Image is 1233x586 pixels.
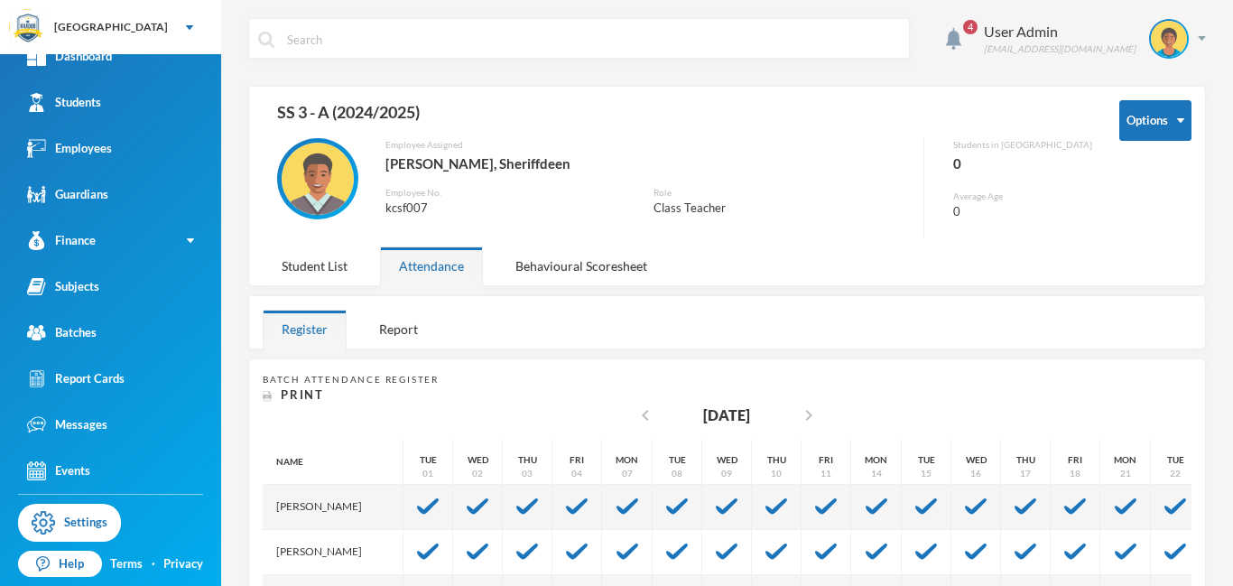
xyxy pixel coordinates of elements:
[10,10,46,46] img: logo
[18,504,121,542] a: Settings
[263,374,439,385] span: Batch Attendance Register
[263,100,1092,138] div: SS 3 - A (2024/2025)
[27,93,101,112] div: Students
[1114,453,1136,467] div: Mon
[717,453,737,467] div: Wed
[420,453,437,467] div: Tue
[27,415,107,434] div: Messages
[385,200,626,218] div: kcsf007
[953,152,1092,175] div: 0
[953,203,1092,221] div: 0
[263,310,347,349] div: Register
[27,185,108,204] div: Guardians
[871,467,882,480] div: 14
[819,453,833,467] div: Fri
[963,20,978,34] span: 4
[1151,21,1187,57] img: STUDENT
[1170,467,1181,480] div: 22
[953,138,1092,152] div: Students in [GEOGRAPHIC_DATA]
[672,467,682,480] div: 08
[703,405,750,426] div: [DATE]
[27,47,112,66] div: Dashboard
[571,467,582,480] div: 04
[767,453,786,467] div: Thu
[721,467,732,480] div: 09
[1068,453,1082,467] div: Fri
[622,467,633,480] div: 07
[110,555,143,573] a: Terms
[385,186,626,200] div: Employee No.
[1016,453,1035,467] div: Thu
[263,485,403,530] div: [PERSON_NAME]
[654,200,911,218] div: Class Teacher
[918,453,935,467] div: Tue
[616,453,638,467] div: Mon
[1119,100,1191,141] button: Options
[669,453,686,467] div: Tue
[27,277,99,296] div: Subjects
[27,231,96,250] div: Finance
[635,405,656,426] i: chevron_left
[570,453,584,467] div: Fri
[27,461,90,480] div: Events
[385,138,910,152] div: Employee Assigned
[798,405,820,426] i: chevron_right
[263,440,403,485] div: Name
[281,387,324,402] span: Print
[360,310,437,349] div: Report
[953,190,1092,203] div: Average Age
[152,555,155,573] div: ·
[27,139,112,158] div: Employees
[1120,467,1131,480] div: 21
[385,152,910,175] div: [PERSON_NAME], Sheriffdeen
[522,467,533,480] div: 03
[258,32,274,48] img: search
[984,42,1136,56] div: [EMAIL_ADDRESS][DOMAIN_NAME]
[472,467,483,480] div: 02
[771,467,782,480] div: 10
[468,453,488,467] div: Wed
[380,246,483,285] div: Attendance
[518,453,537,467] div: Thu
[984,21,1136,42] div: User Admin
[865,453,887,467] div: Mon
[18,551,102,578] a: Help
[1070,467,1080,480] div: 18
[820,467,831,480] div: 11
[654,186,911,200] div: Role
[1020,467,1031,480] div: 17
[970,467,981,480] div: 16
[282,143,354,215] img: EMPLOYEE
[496,246,666,285] div: Behavioural Scoresheet
[27,369,125,388] div: Report Cards
[422,467,433,480] div: 01
[285,19,900,60] input: Search
[263,530,403,575] div: [PERSON_NAME]
[921,467,932,480] div: 15
[966,453,987,467] div: Wed
[163,555,203,573] a: Privacy
[1167,453,1184,467] div: Tue
[263,246,366,285] div: Student List
[27,323,97,342] div: Batches
[54,19,168,35] div: [GEOGRAPHIC_DATA]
